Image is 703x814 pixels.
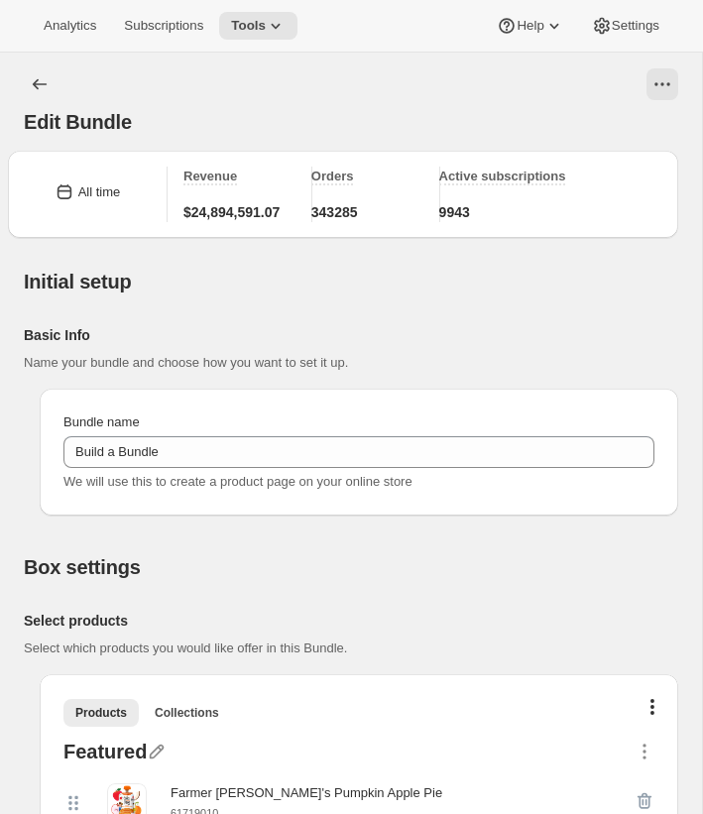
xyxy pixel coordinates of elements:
span: $24,894,591.07 [183,202,280,222]
span: Products [75,705,127,721]
span: Orders [311,169,354,183]
span: Edit Bundle [24,111,132,133]
button: View actions for Edit Bundle [646,68,678,100]
div: Farmer [PERSON_NAME]'s Pumpkin Apple Pie [171,783,442,803]
div: All time [78,182,121,202]
p: Name your bundle and choose how you want to set it up. [24,353,646,373]
span: Bundle name [63,414,140,429]
button: Bundles [24,68,56,100]
span: Subscriptions [124,18,203,34]
span: Revenue [183,169,237,183]
span: 9943 [439,202,470,222]
button: Subscriptions [112,12,215,40]
span: Collections [155,705,219,721]
h2: Basic Info [24,325,646,345]
span: Tools [231,18,266,34]
button: Analytics [32,12,108,40]
h2: Select products [24,611,646,631]
span: We will use this to create a product page on your online store [63,474,412,489]
button: Help [485,12,575,40]
p: Select which products you would like offer in this Bundle. [24,639,646,658]
button: Tools [219,12,297,40]
span: 343285 [311,202,358,222]
h2: Initial setup [24,270,678,293]
input: ie. Smoothie box [63,436,654,468]
span: Help [517,18,543,34]
span: Analytics [44,18,96,34]
div: Featured [63,742,147,767]
h2: Box settings [24,555,678,579]
button: Settings [580,12,671,40]
span: Settings [612,18,659,34]
span: Active subscriptions [439,169,566,183]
